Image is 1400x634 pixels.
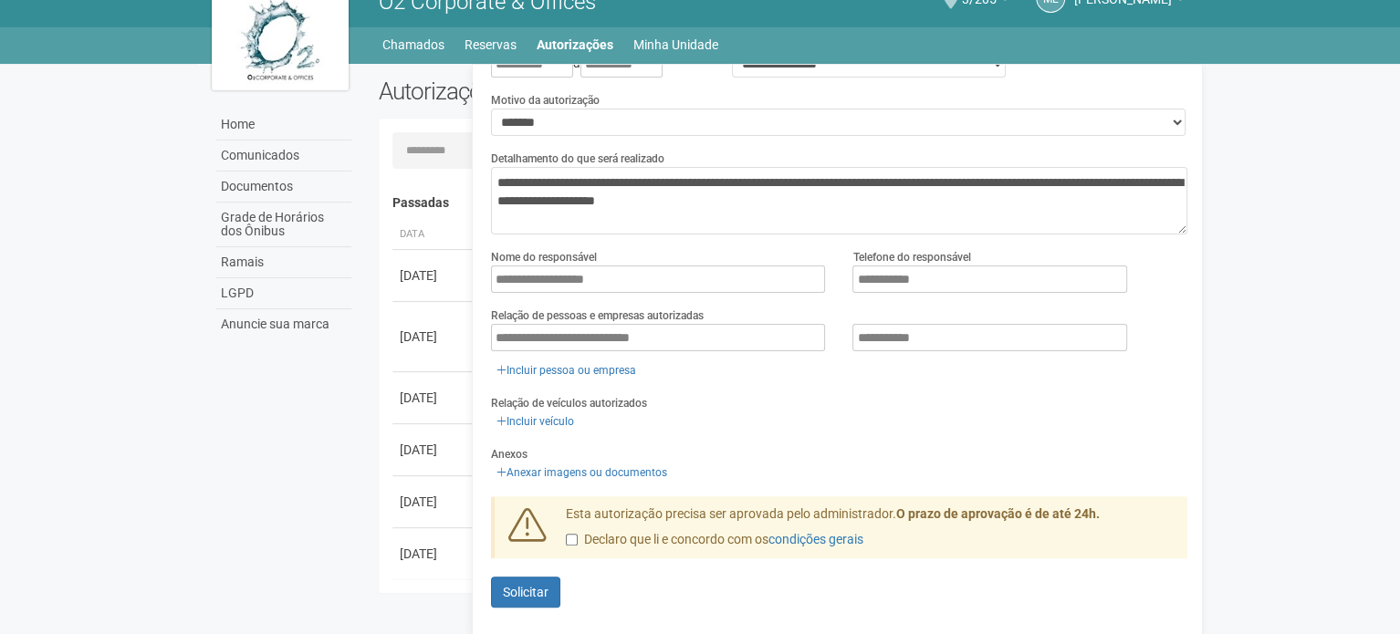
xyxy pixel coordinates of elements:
span: Solicitar [503,585,549,599]
a: Home [216,109,351,140]
input: Declaro que li e concordo com oscondições gerais [566,534,578,546]
a: Reservas [465,32,517,57]
a: Documentos [216,171,351,203]
a: Minha Unidade [633,32,718,57]
strong: O prazo de aprovação é de até 24h. [896,506,1100,521]
a: Chamados [382,32,444,57]
label: Nome do responsável [491,249,597,265]
div: [DATE] [400,493,467,511]
div: [DATE] [400,545,467,563]
div: Esta autorização precisa ser aprovada pelo administrador. [552,505,1187,558]
label: Declaro que li e concordo com os [566,531,863,549]
a: condições gerais [768,532,863,546]
a: LGPD [216,278,351,309]
a: Grade de Horários dos Ônibus [216,203,351,247]
h2: Autorizações [379,78,769,105]
button: Solicitar [491,577,560,608]
label: Anexos [491,446,528,463]
h4: Passadas [392,196,1175,210]
label: Relação de pessoas e empresas autorizadas [491,307,704,324]
a: Incluir veículo [491,411,580,431]
a: Anexar imagens ou documentos [491,463,673,483]
div: [DATE] [400,441,467,459]
label: Telefone do responsável [852,249,970,265]
label: Relação de veículos autorizados [491,395,647,411]
label: Detalhamento do que será realizado [491,151,664,167]
a: Incluir pessoa ou empresa [491,360,642,380]
div: [DATE] [400,266,467,285]
div: [DATE] [400,327,467,346]
div: [DATE] [400,389,467,407]
a: Comunicados [216,140,351,171]
a: Ramais [216,247,351,278]
a: Anuncie sua marca [216,309,351,339]
label: Motivo da autorização [491,92,600,109]
th: Data [392,220,475,250]
a: Autorizações [537,32,613,57]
